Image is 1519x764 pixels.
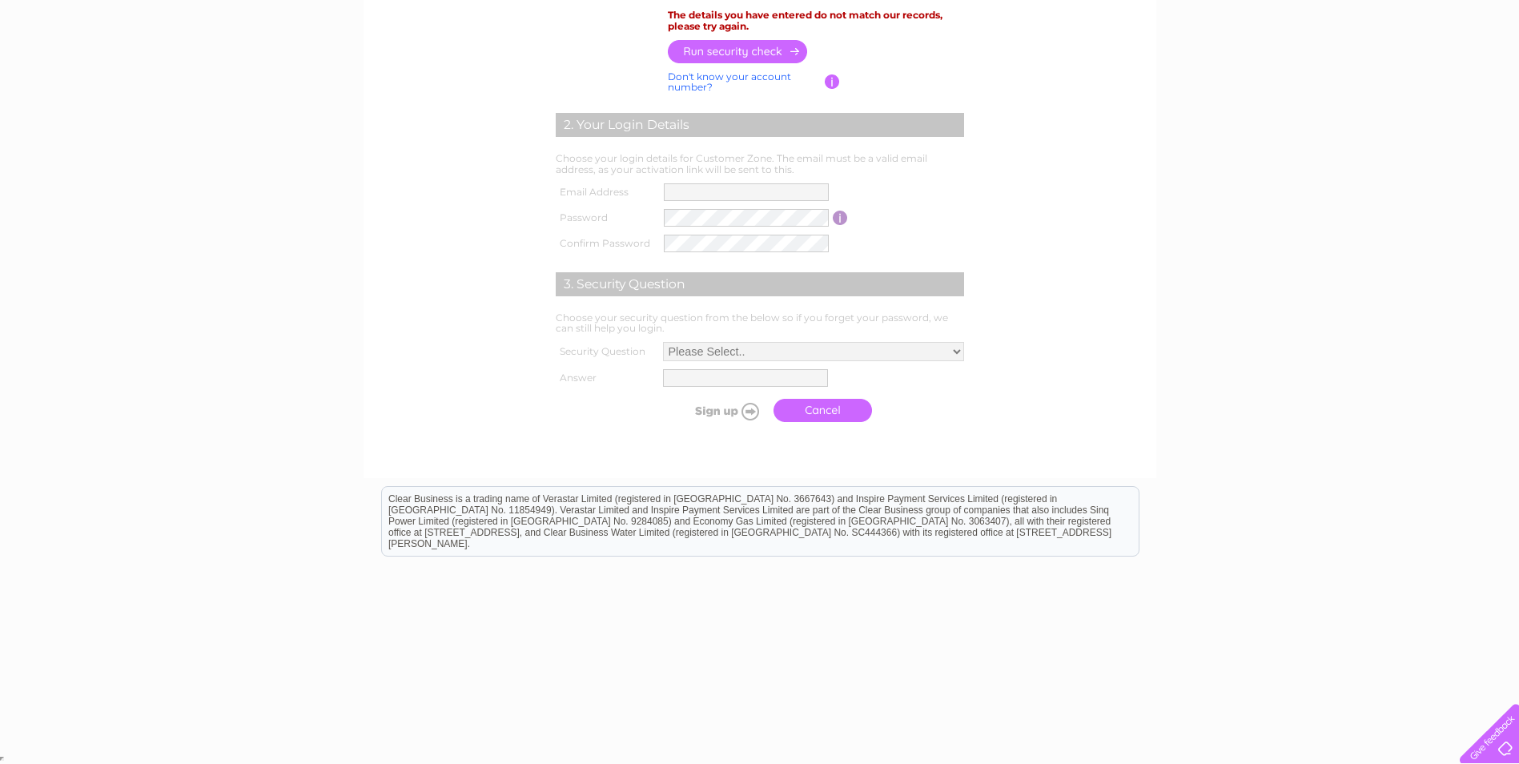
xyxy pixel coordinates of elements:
a: Don't know your account number? [668,70,791,94]
a: Water [1295,68,1325,80]
input: Information [825,74,840,89]
td: Choose your security question from the below so if you forget your password, we can still help yo... [552,308,968,339]
a: Telecoms [1380,68,1428,80]
input: Information [833,211,848,225]
input: Submit [667,400,766,422]
a: 0333 014 3131 [1217,8,1328,28]
img: logo.png [53,42,135,90]
th: Password [552,205,661,231]
a: Cancel [774,399,872,422]
div: Clear Business is a trading name of Verastar Limited (registered in [GEOGRAPHIC_DATA] No. 3667643... [382,9,1139,78]
a: Blog [1437,68,1461,80]
div: 2. Your Login Details [556,113,964,137]
a: Contact [1470,68,1509,80]
div: 3. Security Question [556,272,964,296]
a: Energy [1335,68,1370,80]
th: Security Question [552,338,659,365]
td: The details you have entered do not match our records, please try again. [664,6,968,36]
th: Answer [552,365,659,391]
td: Choose your login details for Customer Zone. The email must be a valid email address, as your act... [552,149,968,179]
th: Email Address [552,179,661,205]
th: Confirm Password [552,231,661,256]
